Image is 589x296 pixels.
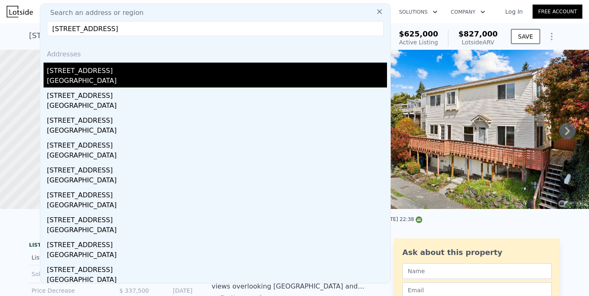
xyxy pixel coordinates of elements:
[47,187,387,200] div: [STREET_ADDRESS]
[32,286,105,295] div: Price Decrease
[47,150,387,162] div: [GEOGRAPHIC_DATA]
[47,87,387,101] div: [STREET_ADDRESS]
[32,253,105,262] div: Listed
[511,29,540,44] button: SAVE
[399,29,438,38] span: $625,000
[47,63,387,76] div: [STREET_ADDRESS]
[495,7,533,16] a: Log In
[47,212,387,225] div: [STREET_ADDRESS]
[399,39,438,46] span: Active Listing
[402,263,552,279] input: Name
[119,287,149,294] span: $ 337,500
[156,286,192,295] div: [DATE]
[47,200,387,212] div: [GEOGRAPHIC_DATA]
[47,225,387,237] div: [GEOGRAPHIC_DATA]
[47,21,384,36] input: Enter an address, city, region, neighborhood or zip code
[458,29,498,38] span: $827,000
[444,5,492,19] button: Company
[47,162,387,175] div: [STREET_ADDRESS]
[32,269,105,279] div: Sold
[47,275,387,286] div: [GEOGRAPHIC_DATA]
[402,247,552,258] div: Ask about this property
[47,126,387,137] div: [GEOGRAPHIC_DATA]
[458,38,498,46] div: Lotside ARV
[392,5,444,19] button: Solutions
[47,237,387,250] div: [STREET_ADDRESS]
[44,8,144,18] span: Search an address or region
[47,250,387,262] div: [GEOGRAPHIC_DATA]
[543,28,560,45] button: Show Options
[47,262,387,275] div: [STREET_ADDRESS]
[7,6,33,17] img: Lotside
[47,112,387,126] div: [STREET_ADDRESS]
[533,5,582,19] a: Free Account
[29,242,195,250] div: LISTING & SALE HISTORY
[47,76,387,87] div: [GEOGRAPHIC_DATA]
[29,30,229,41] div: [STREET_ADDRESS] , [GEOGRAPHIC_DATA] , WA 98119
[47,175,387,187] div: [GEOGRAPHIC_DATA]
[44,43,387,63] div: Addresses
[416,216,422,223] img: NWMLS Logo
[47,137,387,150] div: [STREET_ADDRESS]
[47,101,387,112] div: [GEOGRAPHIC_DATA]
